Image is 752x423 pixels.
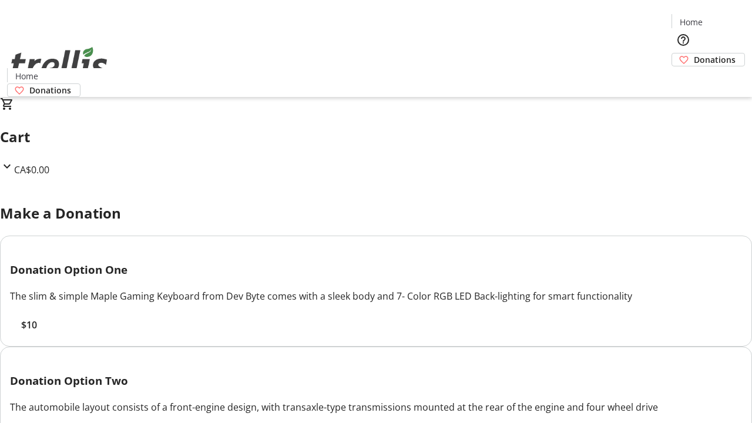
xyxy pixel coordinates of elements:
[672,28,695,52] button: Help
[10,261,742,278] h3: Donation Option One
[672,66,695,90] button: Cart
[14,163,49,176] span: CA$0.00
[21,318,37,332] span: $10
[29,84,71,96] span: Donations
[672,16,710,28] a: Home
[10,400,742,414] div: The automobile layout consists of a front-engine design, with transaxle-type transmissions mounte...
[10,289,742,303] div: The slim & simple Maple Gaming Keyboard from Dev Byte comes with a sleek body and 7- Color RGB LE...
[7,34,112,93] img: Orient E2E Organization 8nBUyTNnwE's Logo
[680,16,703,28] span: Home
[15,70,38,82] span: Home
[10,318,48,332] button: $10
[7,83,80,97] a: Donations
[694,53,736,66] span: Donations
[10,372,742,389] h3: Donation Option Two
[672,53,745,66] a: Donations
[8,70,45,82] a: Home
